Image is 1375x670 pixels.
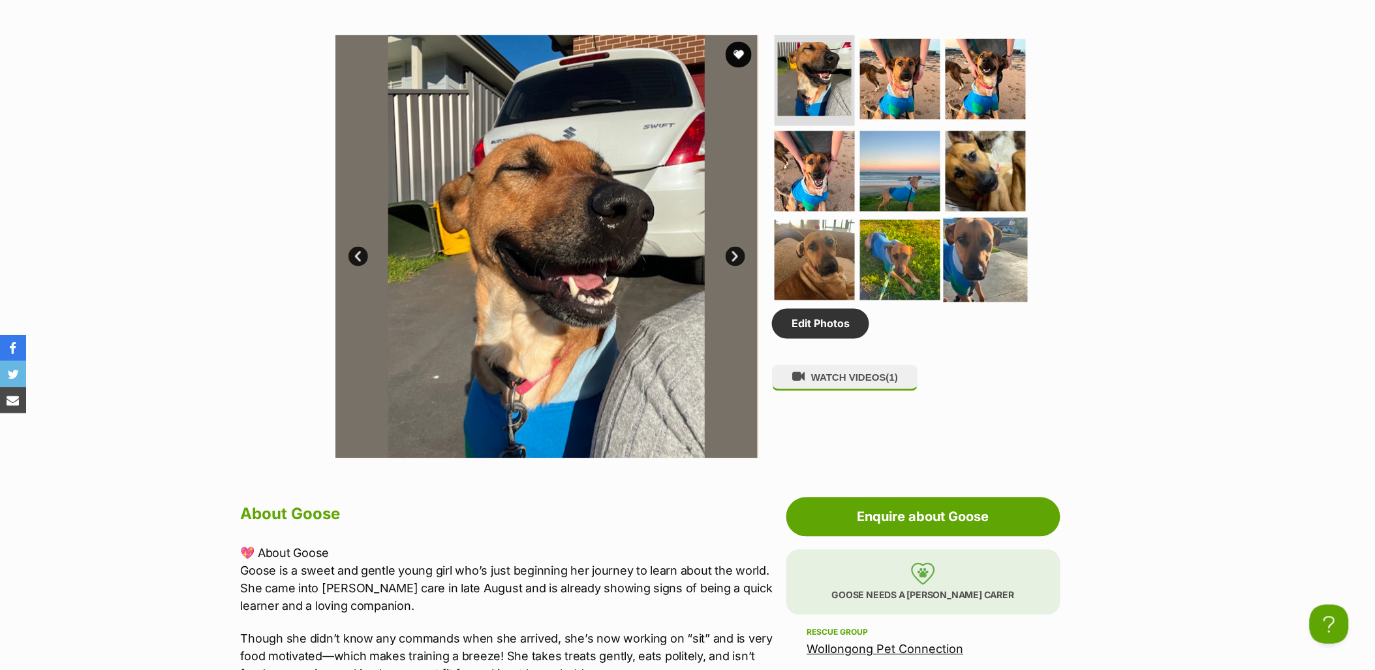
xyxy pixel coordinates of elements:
[772,309,869,339] a: Edit Photos
[772,365,918,391] button: WATCH VIDEOS(1)
[944,218,1028,302] img: Photo of Goose
[1310,605,1349,644] iframe: Help Scout Beacon - Open
[911,563,935,585] img: foster-care-31f2a1ccfb079a48fc4dc6d2a002ce68c6d2b76c7ccb9e0da61f6cd5abbf869a.svg
[348,247,368,266] a: Prev
[726,42,752,68] button: favourite
[886,372,898,383] span: (1)
[335,35,758,458] img: Photo of Goose
[946,39,1026,120] img: Photo of Goose
[807,628,1040,638] div: Rescue group
[860,39,940,120] img: Photo of Goose
[807,643,964,656] a: Wollongong Pet Connection
[775,220,855,300] img: Photo of Goose
[241,500,780,529] h2: About Goose
[786,498,1060,537] a: Enquire about Goose
[946,131,1026,212] img: Photo of Goose
[860,131,940,212] img: Photo of Goose
[758,35,1181,458] img: Photo of Goose
[241,545,780,615] p: 💖 About Goose Goose is a sweet and gentle young girl who’s just beginning her journey to learn ab...
[726,247,745,266] a: Next
[860,220,940,300] img: Photo of Goose
[775,131,855,212] img: Photo of Goose
[778,42,852,116] img: Photo of Goose
[786,550,1060,615] p: Goose needs a [PERSON_NAME] carer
